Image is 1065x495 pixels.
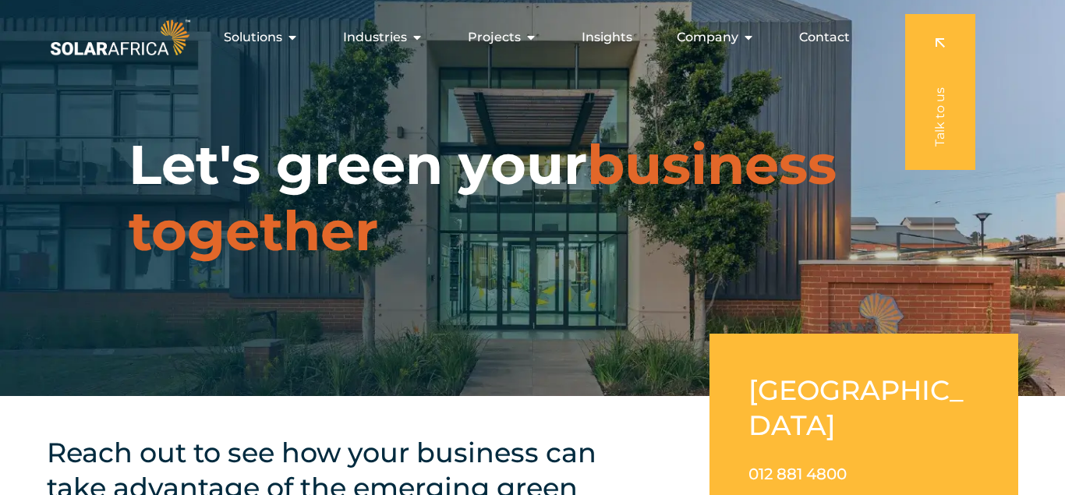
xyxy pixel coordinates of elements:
h1: Let's green your [129,132,936,264]
span: Projects [468,28,521,47]
h2: [GEOGRAPHIC_DATA] [748,373,979,443]
span: business together [129,131,837,264]
a: 012 881 4800 [748,465,847,483]
a: Contact [799,28,850,47]
span: Company [677,28,738,47]
nav: Menu [193,22,862,53]
a: Insights [582,28,632,47]
span: Industries [343,28,407,47]
div: Menu Toggle [193,22,862,53]
span: Solutions [224,28,282,47]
